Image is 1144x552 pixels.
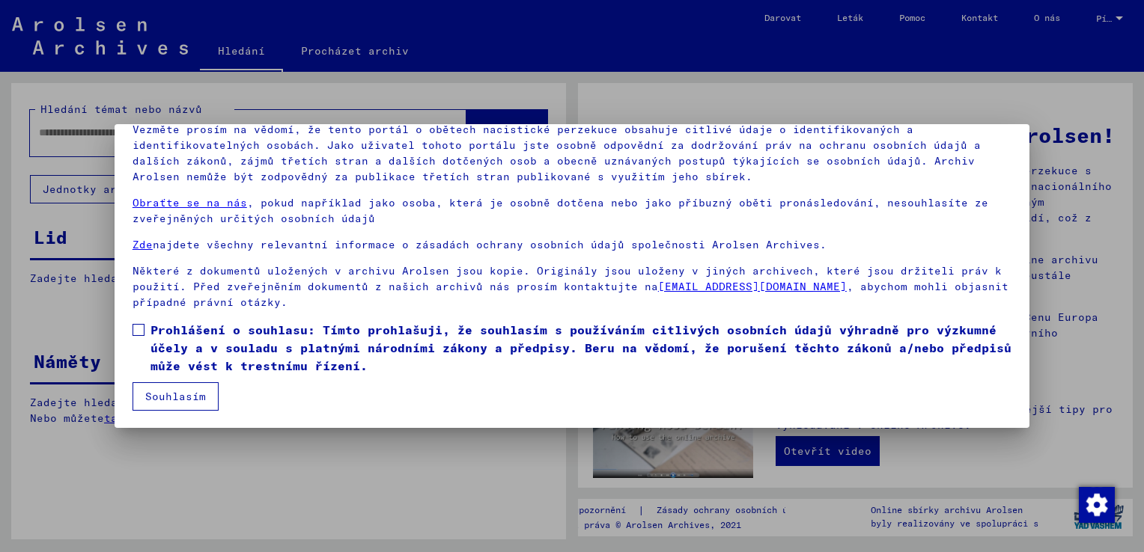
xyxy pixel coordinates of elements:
p: Vezměte prosím na vědomí, že tento portál o obětech nacistické perzekuce obsahuje citlivé údaje o... [133,122,1011,185]
a: Zde [133,238,153,251]
font: Prohlášení o souhlasu: Tímto prohlašuji, že souhlasím s používáním citlivých osobních údajů výhra... [150,322,1011,373]
p: , pokud například jako osoba, která je osobně dotčena nebo jako příbuzný oběti pronásledování, ne... [133,195,1011,227]
button: Souhlasím [133,382,219,411]
img: Změnit souhlas [1079,487,1115,523]
a: Obraťte se na nás [133,196,247,209]
a: [EMAIL_ADDRESS][DOMAIN_NAME] [658,280,847,293]
p: Některé z dokumentů uložených v archivu Arolsen jsou kopie. Originály jsou uloženy v jiných archi... [133,263,1011,310]
div: Změnit souhlas [1078,486,1114,522]
p: najdete všechny relevantní informace o zásadách ochrany osobních údajů společnosti Arolsen Archives. [133,237,1011,253]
